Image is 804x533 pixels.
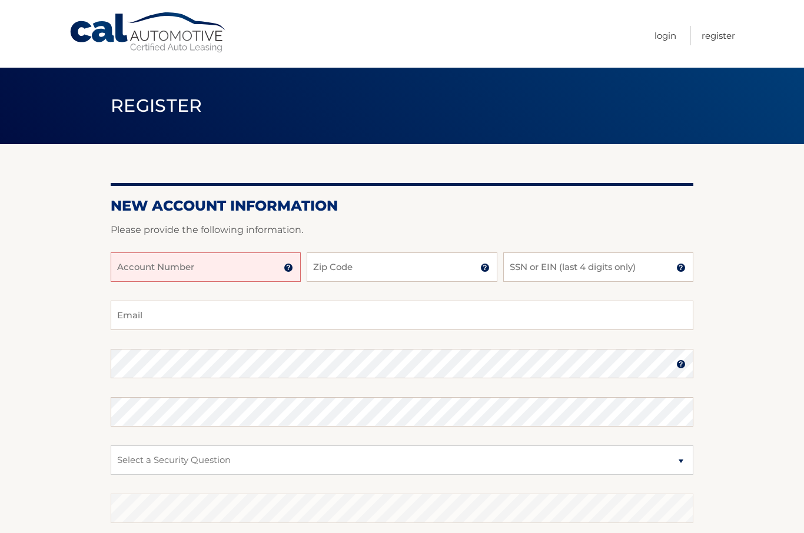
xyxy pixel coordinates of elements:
[69,12,228,54] a: Cal Automotive
[111,95,202,116] span: Register
[503,252,693,282] input: SSN or EIN (last 4 digits only)
[111,252,301,282] input: Account Number
[111,301,693,330] input: Email
[111,197,693,215] h2: New Account Information
[702,26,735,45] a: Register
[111,222,693,238] p: Please provide the following information.
[480,263,490,272] img: tooltip.svg
[676,359,686,369] img: tooltip.svg
[284,263,293,272] img: tooltip.svg
[655,26,676,45] a: Login
[307,252,497,282] input: Zip Code
[676,263,686,272] img: tooltip.svg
